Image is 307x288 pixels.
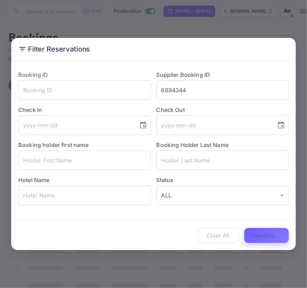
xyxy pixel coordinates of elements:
input: Holder Last Name [156,150,289,170]
input: yyyy-mm-dd [156,115,272,135]
input: Supplier Booking ID [156,80,289,100]
label: Check In [18,106,151,114]
label: Booking Holder Last Name [156,141,229,148]
label: Booking ID [18,71,48,78]
button: Choose date [274,118,288,132]
label: Booking holder first name [18,141,89,148]
button: Choose date [136,118,150,132]
label: Supplier Booking ID [156,71,210,78]
div: ALL [156,186,289,205]
h2: Filter Reservations [11,38,296,60]
input: Hotel Name [18,186,151,205]
input: yyyy-mm-dd [18,115,133,135]
label: Status [156,176,289,184]
input: Booking ID [18,80,151,100]
label: Check Out [156,106,289,114]
input: Holder First Name [18,150,151,170]
label: Hotel Name [18,176,50,183]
